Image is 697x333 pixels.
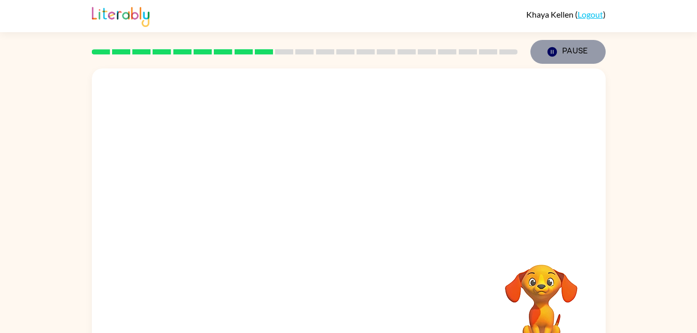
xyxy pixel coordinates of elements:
[92,4,149,27] img: Literably
[526,9,575,19] span: Khaya Kellen
[530,40,606,64] button: Pause
[526,9,606,19] div: ( )
[578,9,603,19] a: Logout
